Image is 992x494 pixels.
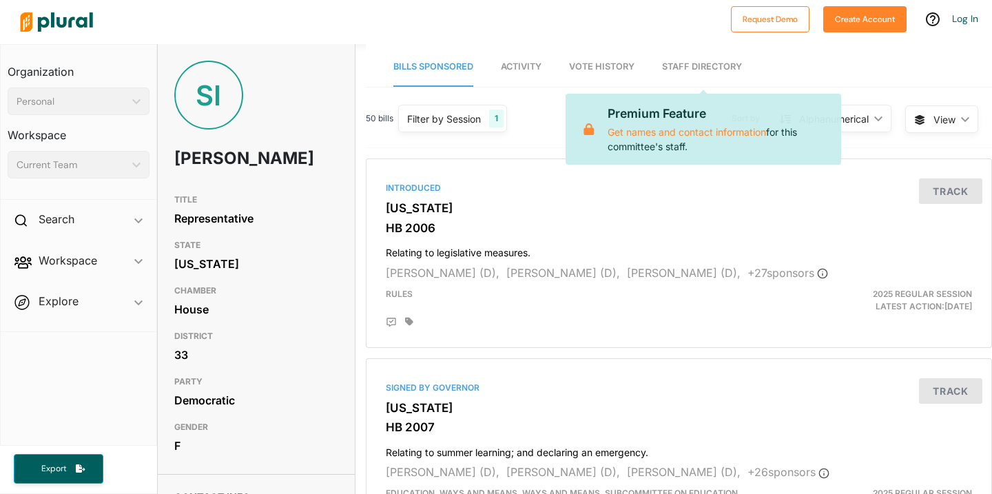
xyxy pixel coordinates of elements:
div: House [174,299,338,320]
span: [PERSON_NAME] (D), [627,465,741,479]
a: Get names and contact information [608,126,766,138]
div: Introduced [386,182,972,194]
h3: HB 2006 [386,221,972,235]
h3: DISTRICT [174,328,338,344]
h4: Relating to summer learning; and declaring an emergency. [386,440,972,459]
div: Signed by Governor [386,382,972,394]
div: Representative [174,208,338,229]
span: 50 bills [366,112,393,125]
h4: Relating to legislative measures. [386,240,972,259]
h3: [US_STATE] [386,201,972,215]
button: Export [14,454,103,484]
div: 33 [174,344,338,365]
div: Personal [17,94,127,109]
span: 2025 Regular Session [873,289,972,299]
h3: Workspace [8,115,149,145]
div: Current Team [17,158,127,172]
button: Track [919,178,982,204]
span: [PERSON_NAME] (D), [506,465,620,479]
h3: Organization [8,52,149,82]
div: Add Position Statement [386,317,397,328]
a: Activity [501,48,541,87]
div: Add tags [405,317,413,327]
button: Create Account [823,6,907,32]
h2: Search [39,212,74,227]
p: for this committee's staff. [608,105,830,153]
a: Vote History [569,48,634,87]
h3: GENDER [174,419,338,435]
h3: HB 2007 [386,420,972,434]
div: Filter by Session [407,112,481,126]
div: Latest Action: [DATE] [780,288,982,313]
h1: [PERSON_NAME] [174,138,273,179]
a: Bills Sponsored [393,48,473,87]
h3: CHAMBER [174,282,338,299]
button: Request Demo [731,6,809,32]
span: [PERSON_NAME] (D), [386,465,499,479]
h3: TITLE [174,192,338,208]
h3: [US_STATE] [386,401,972,415]
span: Rules [386,289,413,299]
p: Premium Feature [608,105,830,123]
span: [PERSON_NAME] (D), [627,266,741,280]
div: F [174,435,338,456]
h3: PARTY [174,373,338,390]
span: Vote History [569,61,634,72]
span: Activity [501,61,541,72]
span: Bills Sponsored [393,61,473,72]
div: SI [174,61,243,130]
span: [PERSON_NAME] (D), [506,266,620,280]
span: View [933,112,955,127]
div: Democratic [174,390,338,411]
a: Request Demo [731,11,809,25]
span: + 27 sponsor s [747,266,828,280]
span: Export [32,463,76,475]
button: Track [919,378,982,404]
a: Log In [952,12,978,25]
span: + 26 sponsor s [747,465,829,479]
div: 1 [489,110,504,127]
div: [US_STATE] [174,254,338,274]
a: Staff Directory [662,48,742,87]
a: Create Account [823,11,907,25]
h3: STATE [174,237,338,254]
span: [PERSON_NAME] (D), [386,266,499,280]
